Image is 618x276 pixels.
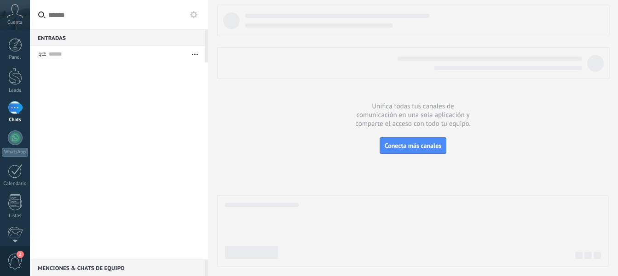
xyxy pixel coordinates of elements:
[2,117,29,123] div: Chats
[30,29,205,46] div: Entradas
[2,213,29,219] div: Listas
[380,137,446,154] button: Conecta más canales
[2,148,28,157] div: WhatsApp
[185,46,205,62] button: Más
[2,55,29,61] div: Panel
[7,20,23,26] span: Cuenta
[30,259,205,276] div: Menciones & Chats de equipo
[2,181,29,187] div: Calendario
[2,88,29,94] div: Leads
[385,141,441,150] span: Conecta más canales
[17,251,24,258] span: 2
